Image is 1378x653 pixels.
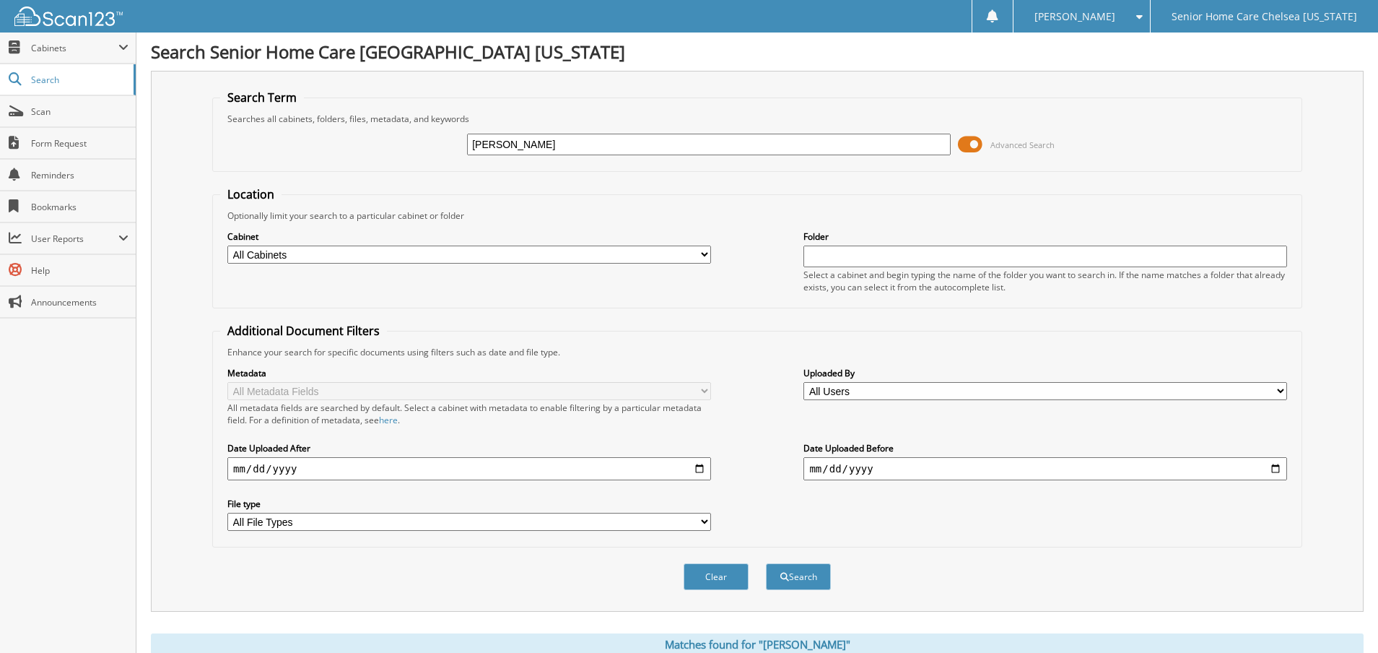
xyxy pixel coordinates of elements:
[31,201,128,213] span: Bookmarks
[227,457,711,480] input: start
[14,7,123,26] img: scan123-logo-white.svg
[220,186,282,202] legend: Location
[220,113,1294,125] div: Searches all cabinets, folders, files, metadata, and keywords
[1034,12,1115,21] span: [PERSON_NAME]
[151,40,1364,64] h1: Search Senior Home Care [GEOGRAPHIC_DATA] [US_STATE]
[227,498,711,510] label: File type
[227,367,711,379] label: Metadata
[803,269,1287,293] div: Select a cabinet and begin typing the name of the folder you want to search in. If the name match...
[31,264,128,277] span: Help
[31,169,128,181] span: Reminders
[803,457,1287,480] input: end
[766,563,831,590] button: Search
[990,139,1055,150] span: Advanced Search
[31,74,126,86] span: Search
[803,367,1287,379] label: Uploaded By
[379,414,398,426] a: here
[31,296,128,308] span: Announcements
[31,105,128,118] span: Scan
[31,42,118,54] span: Cabinets
[227,230,711,243] label: Cabinet
[803,230,1287,243] label: Folder
[220,209,1294,222] div: Optionally limit your search to a particular cabinet or folder
[227,402,711,426] div: All metadata fields are searched by default. Select a cabinet with metadata to enable filtering b...
[220,323,387,339] legend: Additional Document Filters
[220,90,304,105] legend: Search Term
[803,442,1287,454] label: Date Uploaded Before
[220,346,1294,358] div: Enhance your search for specific documents using filters such as date and file type.
[1172,12,1357,21] span: Senior Home Care Chelsea [US_STATE]
[227,442,711,454] label: Date Uploaded After
[684,563,749,590] button: Clear
[31,233,118,245] span: User Reports
[31,137,128,150] span: Form Request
